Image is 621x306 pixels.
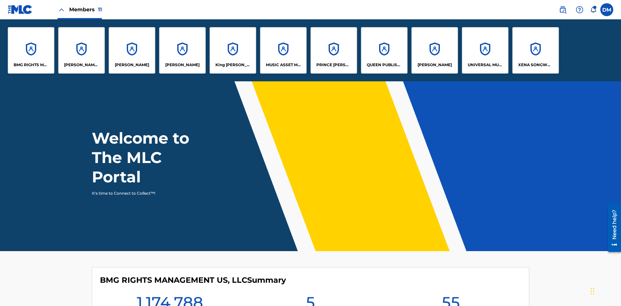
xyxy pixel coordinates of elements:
a: AccountsUNIVERSAL MUSIC PUB GROUP [462,27,508,74]
a: AccountsPRINCE [PERSON_NAME] [310,27,357,74]
span: 11 [98,6,102,13]
img: help [576,6,583,14]
span: Members [69,6,102,13]
a: Accounts[PERSON_NAME] [109,27,155,74]
iframe: Resource Center [603,202,621,255]
img: Close [58,6,65,14]
a: AccountsBMG RIGHTS MANAGEMENT US, LLC [8,27,54,74]
p: It's time to Connect to Collect™! [92,190,204,196]
a: AccountsXENA SONGWRITER [512,27,559,74]
a: Accounts[PERSON_NAME] SONGWRITER [58,27,105,74]
p: ELVIS COSTELLO [115,62,149,68]
div: Notifications [590,6,596,13]
img: MLC Logo [8,5,33,14]
h1: Welcome to The MLC Portal [92,128,213,187]
div: Help [573,3,586,16]
p: BMG RIGHTS MANAGEMENT US, LLC [14,62,49,68]
h4: BMG RIGHTS MANAGEMENT US, LLC [100,275,286,285]
a: AccountsMUSIC ASSET MANAGEMENT (MAM) [260,27,307,74]
a: Accounts[PERSON_NAME] [411,27,458,74]
p: EYAMA MCSINGER [165,62,200,68]
p: RONALD MCTESTERSON [418,62,452,68]
a: AccountsKing [PERSON_NAME] [210,27,256,74]
p: MUSIC ASSET MANAGEMENT (MAM) [266,62,301,68]
p: CLEO SONGWRITER [64,62,99,68]
iframe: Chat Widget [589,275,621,306]
p: QUEEN PUBLISHA [367,62,402,68]
a: Public Search [556,3,569,16]
p: XENA SONGWRITER [518,62,553,68]
a: AccountsQUEEN PUBLISHA [361,27,408,74]
a: Accounts[PERSON_NAME] [159,27,206,74]
p: King McTesterson [215,62,251,68]
p: PRINCE MCTESTERSON [316,62,352,68]
img: search [559,6,567,14]
div: Drag [591,281,594,301]
p: UNIVERSAL MUSIC PUB GROUP [468,62,503,68]
div: User Menu [600,3,613,16]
